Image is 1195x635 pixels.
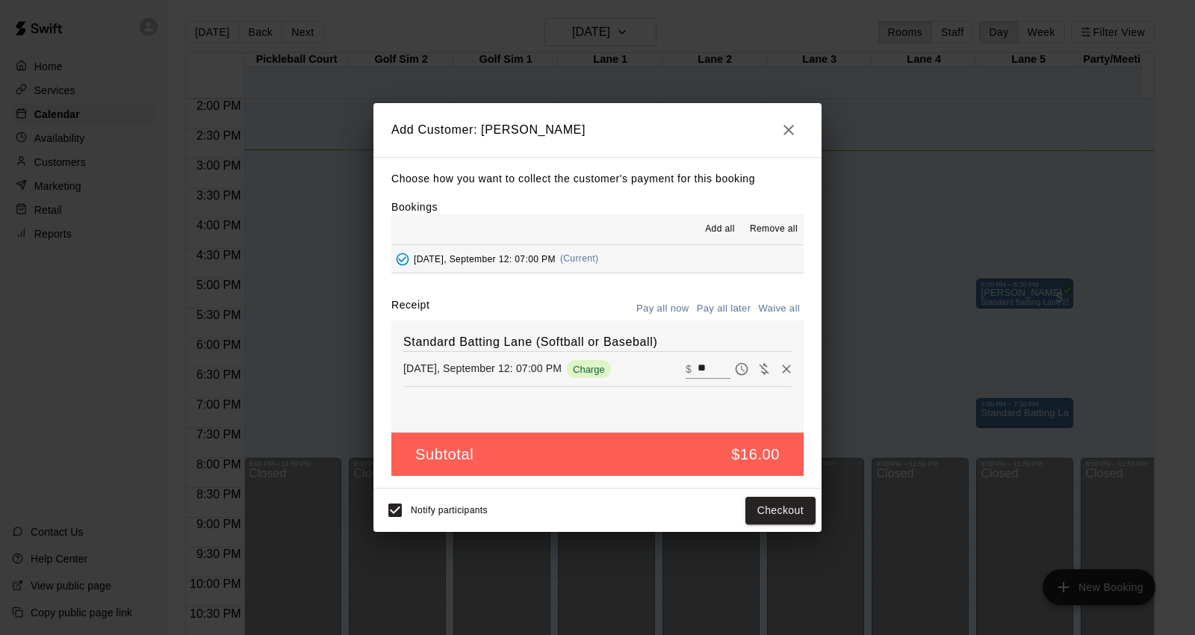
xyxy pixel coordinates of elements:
[705,222,735,237] span: Add all
[753,362,775,374] span: Waive payment
[403,332,792,352] h6: Standard Batting Lane (Softball or Baseball)
[750,222,798,237] span: Remove all
[744,217,804,241] button: Remove all
[391,170,804,188] p: Choose how you want to collect the customer's payment for this booking
[560,253,599,264] span: (Current)
[391,297,429,320] label: Receipt
[686,362,692,377] p: $
[391,245,804,273] button: Added - Collect Payment[DATE], September 12: 07:00 PM(Current)
[411,506,488,516] span: Notify participants
[693,297,755,320] button: Pay all later
[415,444,474,465] h5: Subtotal
[731,444,780,465] h5: $16.00
[391,248,414,270] button: Added - Collect Payment
[567,364,611,375] span: Charge
[754,297,804,320] button: Waive all
[403,361,562,376] p: [DATE], September 12: 07:00 PM
[730,362,753,374] span: Pay later
[391,201,438,213] label: Bookings
[633,297,693,320] button: Pay all now
[373,103,822,157] h2: Add Customer: [PERSON_NAME]
[775,358,798,380] button: Remove
[745,497,816,524] button: Checkout
[414,253,556,264] span: [DATE], September 12: 07:00 PM
[696,217,744,241] button: Add all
